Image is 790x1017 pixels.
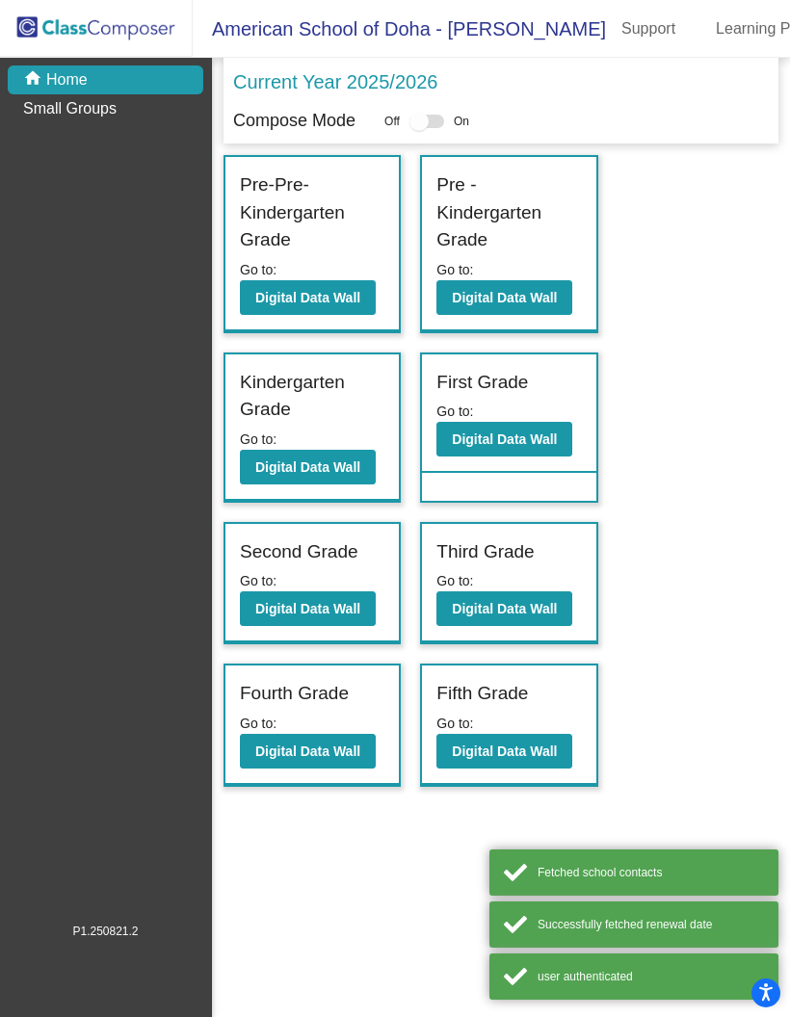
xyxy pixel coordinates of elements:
span: Go to: [240,431,276,447]
span: Go to: [240,262,276,277]
label: Fifth Grade [436,680,528,708]
b: Digital Data Wall [452,290,557,305]
button: Digital Data Wall [240,450,376,484]
button: Digital Data Wall [436,734,572,769]
label: Kindergarten Grade [240,369,384,424]
button: Digital Data Wall [436,280,572,315]
label: Pre-Pre-Kindergarten Grade [240,171,384,254]
b: Digital Data Wall [452,601,557,616]
div: user authenticated [538,968,764,985]
b: Digital Data Wall [255,459,360,475]
label: Third Grade [436,538,534,566]
div: Successfully fetched renewal date [538,916,764,933]
span: Go to: [436,716,473,731]
span: Go to: [240,573,276,588]
label: Second Grade [240,538,358,566]
div: Fetched school contacts [538,864,764,881]
label: Fourth Grade [240,680,349,708]
b: Digital Data Wall [255,290,360,305]
b: Digital Data Wall [452,431,557,447]
label: First Grade [436,369,528,397]
button: Digital Data Wall [240,280,376,315]
b: Digital Data Wall [255,601,360,616]
p: Compose Mode [233,108,355,134]
span: Go to: [240,716,276,731]
span: Off [384,113,400,130]
span: Go to: [436,573,473,588]
span: Go to: [436,404,473,419]
b: Digital Data Wall [452,743,557,759]
label: Pre - Kindergarten Grade [436,171,581,254]
span: On [454,113,469,130]
button: Digital Data Wall [436,591,572,626]
a: Support [606,13,691,44]
mat-icon: home [23,68,46,91]
button: Digital Data Wall [240,591,376,626]
b: Digital Data Wall [255,743,360,759]
button: Digital Data Wall [240,734,376,769]
p: Small Groups [23,97,117,120]
p: Home [46,68,88,91]
span: American School of Doha - [PERSON_NAME] [193,13,606,44]
span: Go to: [436,262,473,277]
button: Digital Data Wall [436,422,572,456]
p: Current Year 2025/2026 [233,67,437,96]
